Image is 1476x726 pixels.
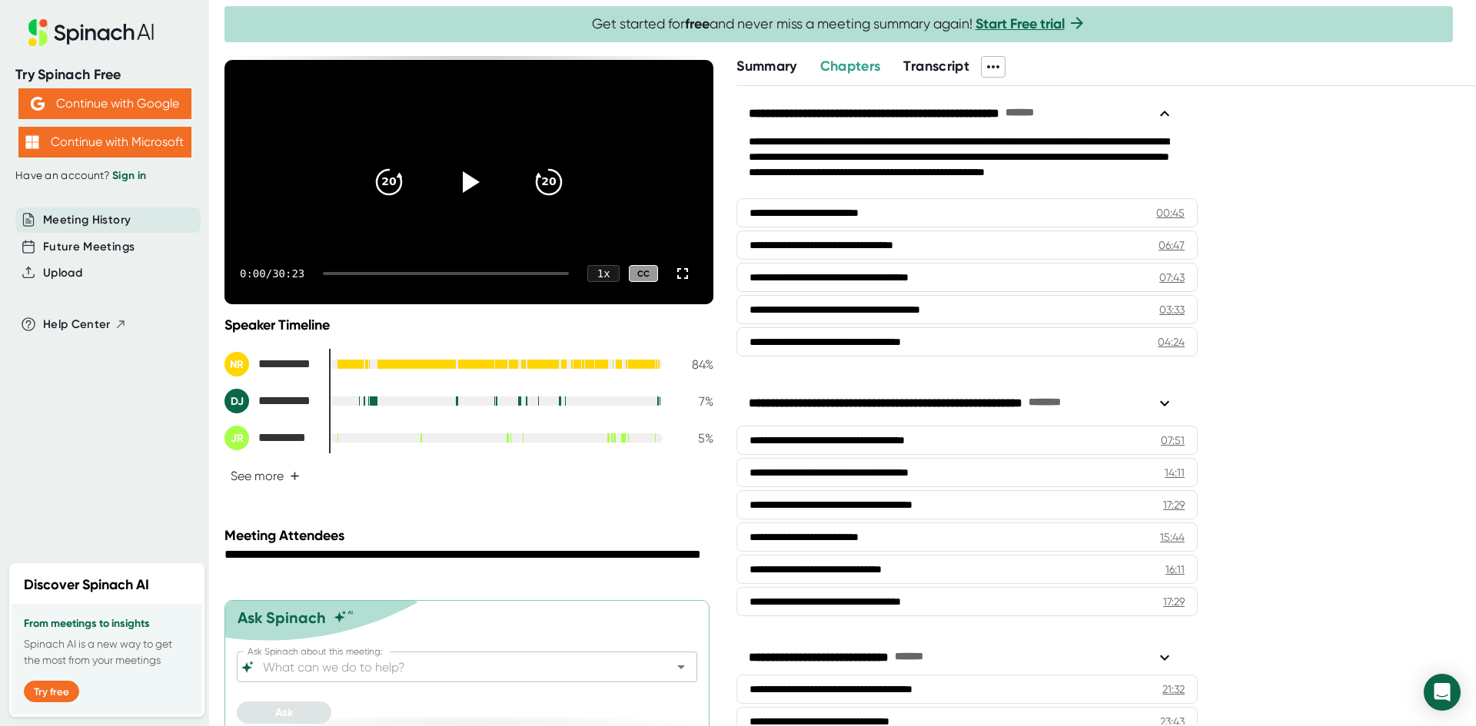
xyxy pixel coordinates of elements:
[1163,497,1185,512] div: 17:29
[15,66,194,84] div: Try Spinach Free
[112,169,146,182] a: Sign in
[224,527,717,544] div: Meeting Attendees
[1156,205,1185,220] div: 00:45
[1158,334,1185,350] div: 04:24
[237,701,331,724] button: Ask
[1424,674,1461,711] div: Open Intercom Messenger
[290,470,300,482] span: +
[31,97,45,111] img: Aehbyd4JwY73AAAAAElFTkSuQmCC
[15,169,194,183] div: Have an account?
[1163,594,1185,609] div: 17:29
[629,265,658,283] div: CC
[820,58,881,75] span: Chapters
[224,426,317,450] div: Juan Rubio
[224,317,713,333] div: Speaker Timeline
[587,265,620,282] div: 1 x
[275,706,293,719] span: Ask
[1160,529,1185,545] div: 15:44
[1165,562,1185,577] div: 16:11
[240,267,304,280] div: 0:00 / 30:23
[43,238,135,256] button: Future Meetings
[592,15,1086,33] span: Get started for and never miss a meeting summary again!
[24,575,149,595] h2: Discover Spinach AI
[24,636,190,668] p: Spinach AI is a new way to get the most from your meetings
[24,681,79,702] button: Try free
[43,316,127,333] button: Help Center
[43,264,82,282] button: Upload
[224,352,317,376] div: Noe Ruedas
[1161,433,1185,448] div: 07:51
[820,56,881,77] button: Chapters
[260,656,647,678] input: What can we do to help?
[675,394,713,409] div: 7 %
[1159,237,1185,253] div: 06:47
[670,656,692,678] button: Open
[1165,465,1185,480] div: 14:11
[685,15,710,32] b: free
[903,58,969,75] span: Transcript
[43,316,111,333] span: Help Center
[675,357,713,372] div: 84 %
[24,618,190,630] h3: From meetings to insights
[903,56,969,77] button: Transcript
[18,88,191,119] button: Continue with Google
[224,352,249,376] div: NR
[224,462,306,489] button: See more+
[224,426,249,450] div: JR
[238,608,326,627] div: Ask Spinach
[736,56,796,77] button: Summary
[675,431,713,446] div: 5 %
[1162,681,1185,697] div: 21:32
[43,211,131,229] button: Meeting History
[1159,302,1185,317] div: 03:33
[976,15,1065,32] a: Start Free trial
[1159,270,1185,285] div: 07:43
[224,389,317,413] div: Diaz, Josue
[224,389,249,413] div: DJ
[736,58,796,75] span: Summary
[18,127,191,157] button: Continue with Microsoft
